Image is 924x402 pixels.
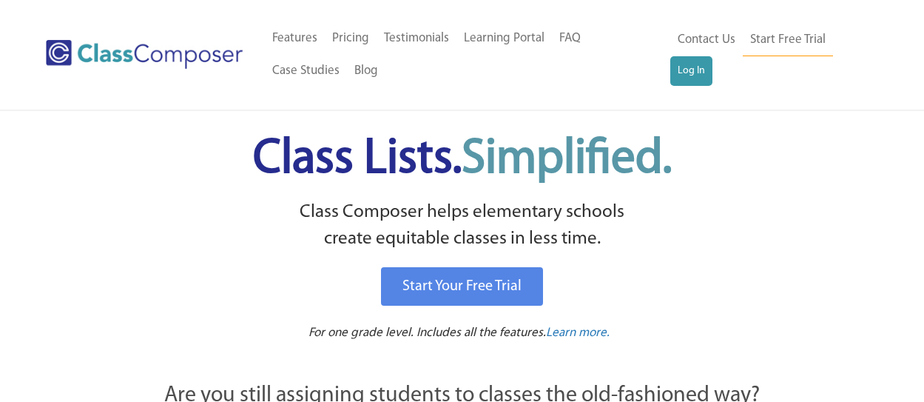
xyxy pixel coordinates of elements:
[743,24,833,57] a: Start Free Trial
[670,24,867,86] nav: Header Menu
[265,55,347,87] a: Case Studies
[253,135,672,184] span: Class Lists.
[308,326,546,339] span: For one grade level. Includes all the features.
[347,55,385,87] a: Blog
[265,22,325,55] a: Features
[46,40,243,69] img: Class Composer
[546,324,610,343] a: Learn more.
[552,22,588,55] a: FAQ
[670,24,743,56] a: Contact Us
[325,22,377,55] a: Pricing
[381,267,543,306] a: Start Your Free Trial
[456,22,552,55] a: Learning Portal
[670,56,712,86] a: Log In
[265,22,670,87] nav: Header Menu
[377,22,456,55] a: Testimonials
[402,279,522,294] span: Start Your Free Trial
[83,199,842,253] p: Class Composer helps elementary schools create equitable classes in less time.
[546,326,610,339] span: Learn more.
[462,135,672,184] span: Simplified.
